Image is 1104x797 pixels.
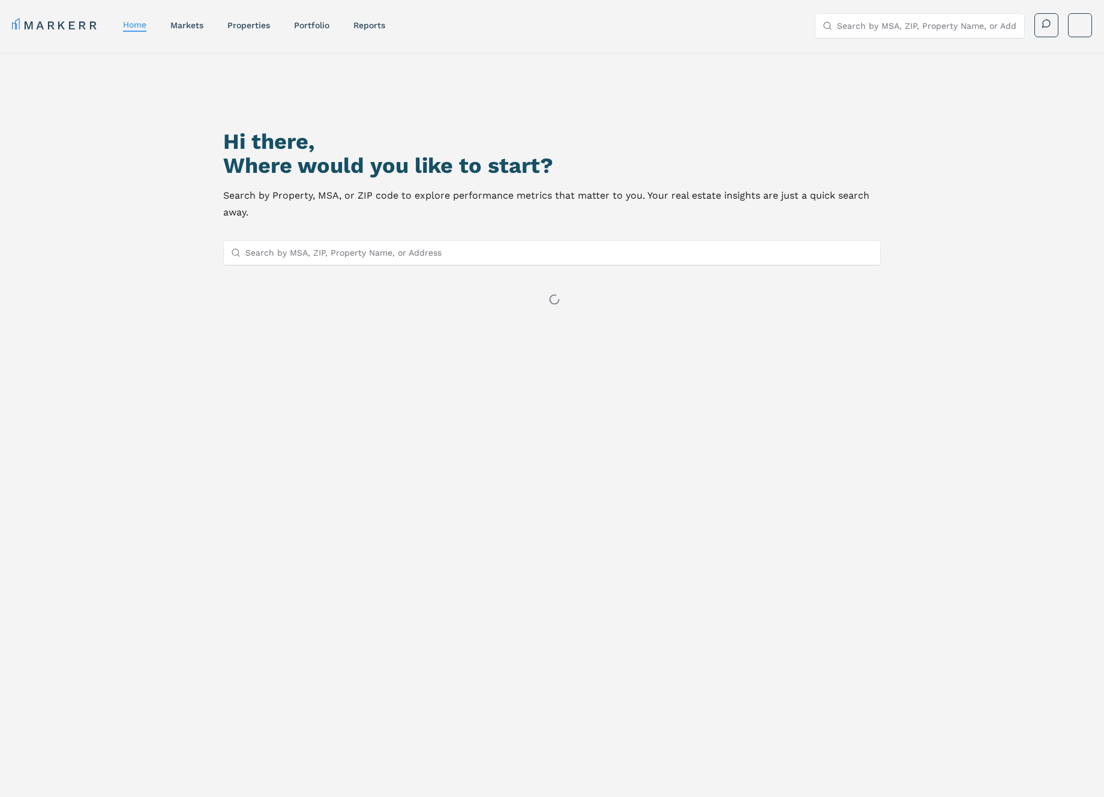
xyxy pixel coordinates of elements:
a: markets [170,20,203,30]
a: MARKERR [12,17,99,34]
h2: Where would you like to start? [223,154,881,178]
p: Search by Property, MSA, or ZIP code to explore performance metrics that matter to you. Your real... [223,187,881,221]
a: properties [227,20,270,30]
a: Portfolio [294,20,329,30]
a: reports [353,20,385,30]
input: Search by MSA, ZIP, Property Name, or Address [837,14,1017,38]
h1: Hi there, [223,130,881,154]
input: Search by MSA, ZIP, Property Name, or Address [245,241,873,265]
a: home [123,20,146,29]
